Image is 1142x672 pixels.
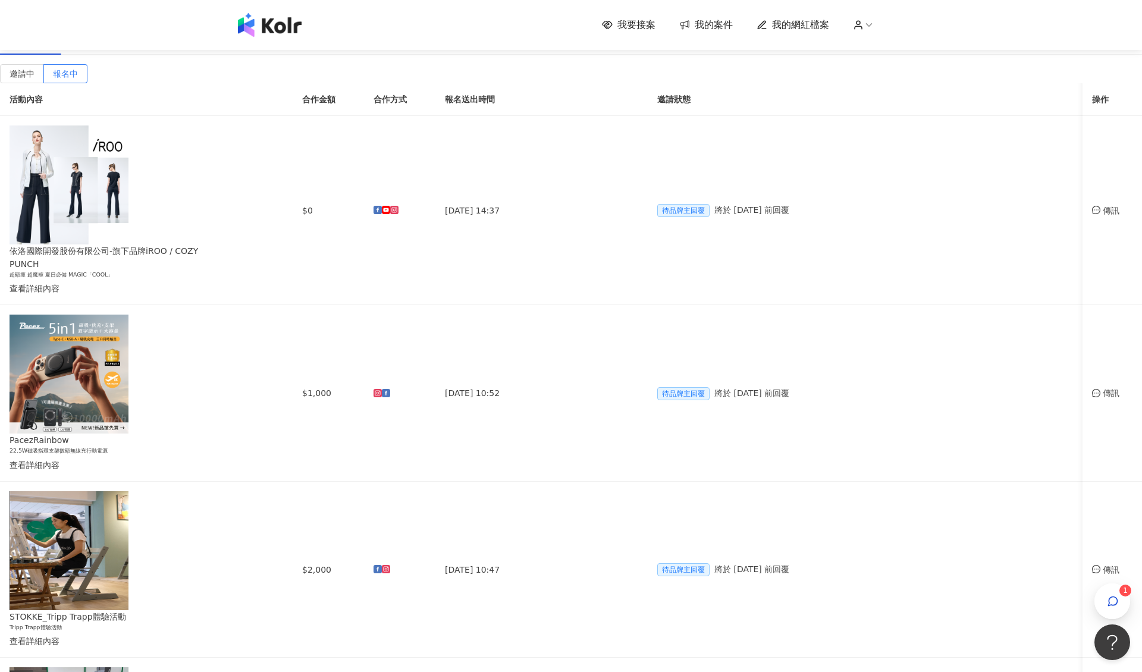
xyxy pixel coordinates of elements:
h6: 超顯瘦 超魔褲 夏日必備 MAGIC「COOL」 [10,271,228,280]
a: 我的案件 [679,18,733,32]
span: message [1092,206,1100,214]
div: 查看詳細內容 [10,459,228,472]
td: $0 [293,116,364,305]
button: 1 [1094,583,1130,619]
td: [DATE] 14:37 [435,116,648,305]
a: 我的網紅檔案 [757,18,829,32]
th: 操作 [1083,83,1142,116]
img: 坐上tripp trapp、體驗專注繪畫創作 [10,491,128,610]
span: 報名中 [53,69,78,78]
span: PacezRainbow [10,435,69,445]
span: message [1092,389,1100,397]
a: 我要接案 [602,18,655,32]
span: message [1092,565,1100,573]
td: $1,000 [293,305,364,481]
iframe: Help Scout Beacon - Open [1094,624,1130,660]
span: 將於 [DATE] 前回覆 [714,388,789,398]
span: 我的案件 [695,18,733,32]
th: 合作方式 [364,83,435,116]
span: 待品牌主回覆 [657,563,710,576]
sup: 1 [1119,585,1131,596]
h6: 22.5W磁吸指環支架數顯無線充行動電源 [10,447,228,456]
span: 待品牌主回覆 [657,204,710,217]
td: [DATE] 10:52 [435,305,648,481]
div: 查看詳細內容 [10,635,228,648]
span: 依洛國際開發股份有限公司-旗下品牌iROO / COZY PUNCH [10,246,198,269]
img: logo [238,13,302,37]
th: 邀請狀態 [648,83,1083,116]
span: 將於 [DATE] 前回覆 [714,205,789,215]
span: 邀請中 [10,69,34,78]
td: [DATE] 10:47 [435,482,648,658]
img: 22.5W磁吸指環支架數顯無線充行動電源 [10,315,128,434]
td: $2,000 [293,482,364,658]
span: 1 [1123,586,1128,595]
th: 報名送出時間 [435,83,648,116]
span: 將於 [DATE] 前回覆 [714,564,789,574]
div: 傳訊 [1092,204,1132,217]
span: 待品牌主回覆 [657,387,710,400]
div: 查看詳細內容 [10,282,228,295]
span: STOKKE_Tripp Trapp體驗活動 [10,612,126,621]
span: 我的網紅檔案 [772,18,829,32]
div: 傳訊 [1092,387,1132,400]
h6: Tripp Trapp體驗活動 [10,623,228,632]
span: 我要接案 [617,18,655,32]
th: 合作金額 [293,83,364,116]
div: 傳訊 [1092,563,1132,576]
img: ONE TONE彩虹衣 [10,125,128,244]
